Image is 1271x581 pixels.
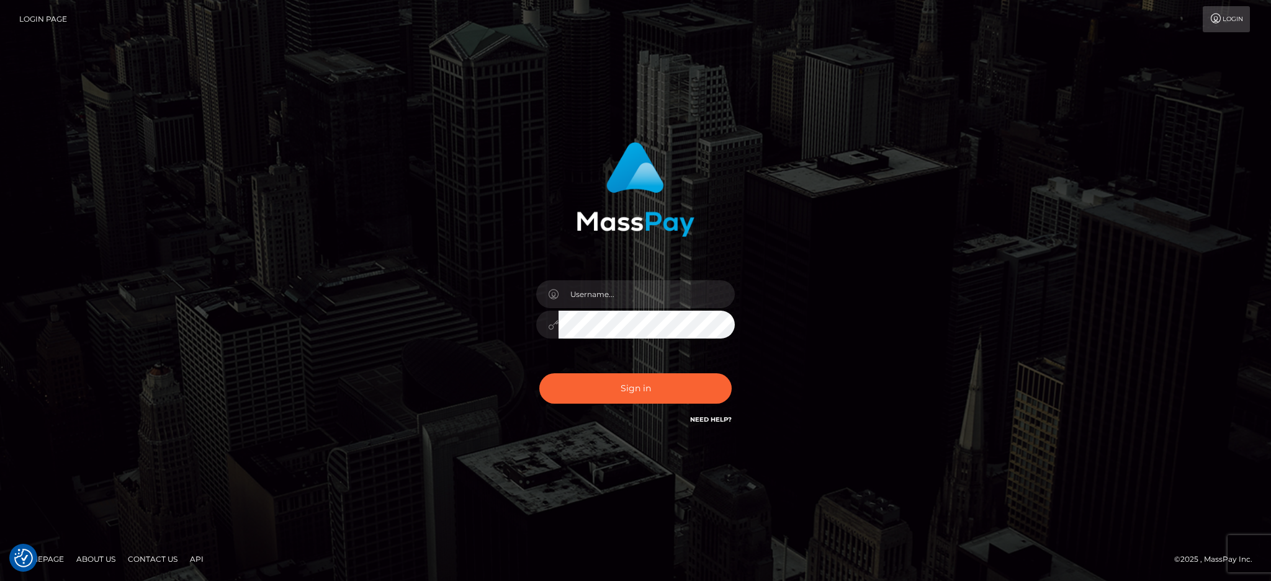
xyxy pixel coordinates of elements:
[690,415,732,424] a: Need Help?
[539,373,732,404] button: Sign in
[123,549,182,569] a: Contact Us
[1174,552,1262,566] div: © 2025 , MassPay Inc.
[71,549,120,569] a: About Us
[14,549,69,569] a: Homepage
[185,549,209,569] a: API
[1203,6,1250,32] a: Login
[19,6,67,32] a: Login Page
[14,549,33,567] button: Consent Preferences
[559,280,735,308] input: Username...
[577,142,694,237] img: MassPay Login
[14,549,33,567] img: Revisit consent button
